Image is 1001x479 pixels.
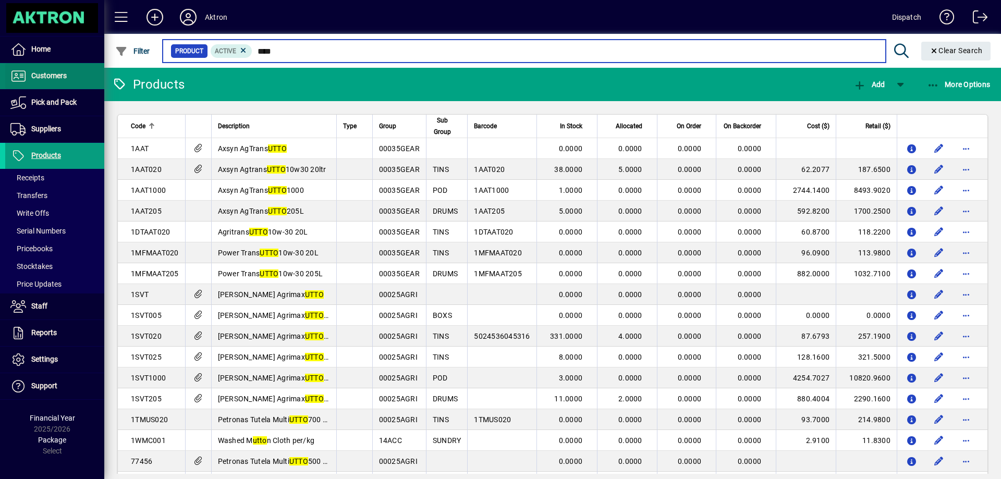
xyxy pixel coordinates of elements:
div: Sub Group [433,115,461,138]
span: Axsyn AgTrans [218,144,287,153]
span: 0.0000 [678,144,702,153]
span: TINS [433,165,449,174]
span: 0.0000 [678,395,702,403]
span: 0.0000 [678,457,702,465]
a: Stocktakes [5,257,104,275]
span: 0.0000 [678,353,702,361]
div: In Stock [543,120,592,132]
span: Description [218,120,250,132]
em: UTTO [305,395,324,403]
button: More options [958,390,974,407]
span: Stocktakes [10,262,53,271]
button: Edit [931,265,947,282]
span: 5.0000 [618,165,642,174]
button: Edit [931,224,947,240]
span: 0.0000 [618,269,642,278]
td: 96.0900 [776,242,836,263]
td: 93.7000 [776,409,836,430]
span: 0.0000 [618,207,642,215]
span: 0.0000 [738,249,762,257]
span: 1DTAAT020 [131,228,170,236]
span: [PERSON_NAME] Agrimax 1000L [218,374,346,382]
button: More options [958,161,974,178]
span: 1AAT020 [131,165,162,174]
span: 0.0000 [678,165,702,174]
span: 0.0000 [618,415,642,424]
span: 1AAT1000 [474,186,509,194]
span: 0.0000 [738,436,762,445]
em: UTTO [305,353,324,361]
a: Receipts [5,169,104,187]
span: 0.0000 [738,144,762,153]
span: 0.0000 [738,207,762,215]
span: Products [31,151,61,159]
span: 0.0000 [678,332,702,340]
em: UTTO [260,269,278,278]
span: 1SVT [131,290,149,299]
td: 128.1600 [776,347,836,367]
button: Edit [931,182,947,199]
div: Code [131,120,179,132]
button: Edit [931,453,947,470]
span: 0.0000 [738,228,762,236]
button: More options [958,370,974,386]
span: More Options [927,80,991,89]
td: 187.6500 [836,159,897,180]
span: 0.0000 [559,290,583,299]
span: 00025AGRI [379,311,418,320]
span: 0.0000 [738,311,762,320]
span: 0.0000 [678,249,702,257]
button: Edit [931,411,947,428]
td: 257.1900 [836,326,897,347]
td: 2.9100 [776,430,836,451]
span: TINS [433,353,449,361]
button: More options [958,265,974,282]
button: Add [138,8,172,27]
span: Customers [31,71,67,80]
span: In Stock [560,120,582,132]
span: 38.0000 [554,165,582,174]
span: 11.0000 [554,395,582,403]
button: Edit [931,390,947,407]
span: 1MFMAAT205 [131,269,179,278]
button: More options [958,411,974,428]
button: Edit [931,307,947,324]
a: Customers [5,63,104,89]
span: SUNDRY [433,436,461,445]
button: Profile [172,8,205,27]
td: 214.9800 [836,409,897,430]
span: [PERSON_NAME] Agrimax 205L [218,395,341,403]
button: More options [958,244,974,261]
span: 0.0000 [559,457,583,465]
span: Sub Group [433,115,452,138]
span: 00035GEAR [379,228,420,236]
span: 14ACC [379,436,402,445]
button: Edit [931,140,947,157]
span: 0.0000 [559,436,583,445]
span: Washed M n Cloth per/kg [218,436,315,445]
span: 0.0000 [678,311,702,320]
em: UTTO [305,290,324,299]
button: Edit [931,286,947,303]
span: Financial Year [30,414,75,422]
span: 1MFMAAT020 [131,249,179,257]
span: Serial Numbers [10,227,66,235]
em: UTTO [260,249,278,257]
button: Edit [931,161,947,178]
span: Power Trans 10w-30 205L [218,269,323,278]
span: 00025AGRI [379,457,418,465]
em: UTTO [267,165,286,174]
span: TINS [433,332,449,340]
span: 1SVT1000 [131,374,166,382]
span: Retail ($) [865,120,890,132]
div: Products [112,76,185,93]
button: More options [958,328,974,345]
a: Knowledge Base [932,2,955,36]
span: POD [433,186,448,194]
td: 1032.7100 [836,263,897,284]
span: Price Updates [10,280,62,288]
button: Filter [113,42,153,60]
em: UTTO [268,186,287,194]
span: 0.0000 [618,290,642,299]
span: Home [31,45,51,53]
